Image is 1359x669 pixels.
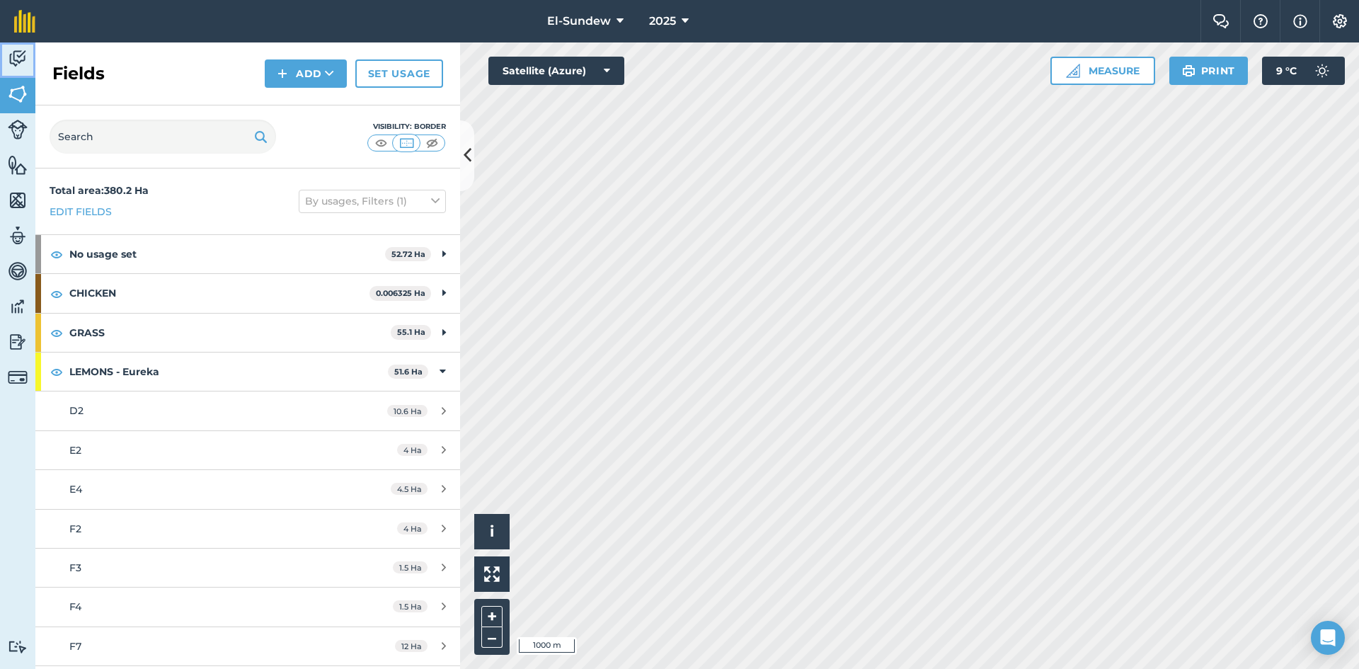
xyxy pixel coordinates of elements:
img: svg+xml;base64,PD94bWwgdmVyc2lvbj0iMS4wIiBlbmNvZGluZz0idXRmLTgiPz4KPCEtLSBHZW5lcmF0b3I6IEFkb2JlIE... [8,367,28,387]
span: 9 ° C [1276,57,1297,85]
img: svg+xml;base64,PHN2ZyB4bWxucz0iaHR0cDovL3d3dy53My5vcmcvMjAwMC9zdmciIHdpZHRoPSIxNCIgaGVpZ2h0PSIyNC... [277,65,287,82]
img: svg+xml;base64,PD94bWwgdmVyc2lvbj0iMS4wIiBlbmNvZGluZz0idXRmLTgiPz4KPCEtLSBHZW5lcmF0b3I6IEFkb2JlIE... [8,640,28,653]
span: F2 [69,522,81,535]
div: Visibility: Border [367,121,446,132]
strong: 52.72 Ha [391,249,425,259]
input: Search [50,120,276,154]
div: No usage set52.72 Ha [35,235,460,273]
img: svg+xml;base64,PHN2ZyB4bWxucz0iaHR0cDovL3d3dy53My5vcmcvMjAwMC9zdmciIHdpZHRoPSI1NiIgaGVpZ2h0PSI2MC... [8,154,28,176]
img: svg+xml;base64,PHN2ZyB4bWxucz0iaHR0cDovL3d3dy53My5vcmcvMjAwMC9zdmciIHdpZHRoPSIxOSIgaGVpZ2h0PSIyNC... [1182,62,1195,79]
a: F41.5 Ha [35,588,460,626]
span: F4 [69,600,81,613]
a: Edit fields [50,204,112,219]
button: 9 °C [1262,57,1345,85]
span: 1.5 Ha [393,561,428,573]
span: 4 Ha [397,444,428,456]
img: svg+xml;base64,PHN2ZyB4bWxucz0iaHR0cDovL3d3dy53My5vcmcvMjAwMC9zdmciIHdpZHRoPSIxOSIgaGVpZ2h0PSIyNC... [254,128,268,145]
img: Four arrows, one pointing top left, one top right, one bottom right and the last bottom left [484,566,500,582]
img: Two speech bubbles overlapping with the left bubble in the forefront [1212,14,1229,28]
img: svg+xml;base64,PHN2ZyB4bWxucz0iaHR0cDovL3d3dy53My5vcmcvMjAwMC9zdmciIHdpZHRoPSI1NiIgaGVpZ2h0PSI2MC... [8,84,28,105]
a: F712 Ha [35,627,460,665]
a: Set usage [355,59,443,88]
strong: 0.006325 Ha [376,288,425,298]
strong: CHICKEN [69,274,369,312]
img: svg+xml;base64,PHN2ZyB4bWxucz0iaHR0cDovL3d3dy53My5vcmcvMjAwMC9zdmciIHdpZHRoPSIxOCIgaGVpZ2h0PSIyNC... [50,324,63,341]
img: svg+xml;base64,PD94bWwgdmVyc2lvbj0iMS4wIiBlbmNvZGluZz0idXRmLTgiPz4KPCEtLSBHZW5lcmF0b3I6IEFkb2JlIE... [8,296,28,317]
img: svg+xml;base64,PD94bWwgdmVyc2lvbj0iMS4wIiBlbmNvZGluZz0idXRmLTgiPz4KPCEtLSBHZW5lcmF0b3I6IEFkb2JlIE... [1308,57,1336,85]
span: E2 [69,444,81,457]
img: svg+xml;base64,PHN2ZyB4bWxucz0iaHR0cDovL3d3dy53My5vcmcvMjAwMC9zdmciIHdpZHRoPSI1MCIgaGVpZ2h0PSI0MC... [372,136,390,150]
button: i [474,514,510,549]
div: CHICKEN0.006325 Ha [35,274,460,312]
span: E4 [69,483,82,496]
a: F31.5 Ha [35,549,460,587]
strong: Total area : 380.2 Ha [50,184,149,197]
a: F24 Ha [35,510,460,548]
img: A cog icon [1331,14,1348,28]
span: 4 Ha [397,522,428,534]
img: A question mark icon [1252,14,1269,28]
img: svg+xml;base64,PD94bWwgdmVyc2lvbj0iMS4wIiBlbmNvZGluZz0idXRmLTgiPz4KPCEtLSBHZW5lcmF0b3I6IEFkb2JlIE... [8,261,28,282]
img: svg+xml;base64,PD94bWwgdmVyc2lvbj0iMS4wIiBlbmNvZGluZz0idXRmLTgiPz4KPCEtLSBHZW5lcmF0b3I6IEFkb2JlIE... [8,225,28,246]
strong: LEMONS - Eureka [69,353,388,391]
img: svg+xml;base64,PD94bWwgdmVyc2lvbj0iMS4wIiBlbmNvZGluZz0idXRmLTgiPz4KPCEtLSBHZW5lcmF0b3I6IEFkb2JlIE... [8,331,28,353]
div: GRASS55.1 Ha [35,314,460,352]
div: LEMONS - Eureka51.6 Ha [35,353,460,391]
button: Print [1169,57,1249,85]
span: 10.6 Ha [387,405,428,417]
strong: GRASS [69,314,391,352]
a: E24 Ha [35,431,460,469]
img: svg+xml;base64,PHN2ZyB4bWxucz0iaHR0cDovL3d3dy53My5vcmcvMjAwMC9zdmciIHdpZHRoPSIxNyIgaGVpZ2h0PSIxNy... [1293,13,1307,30]
strong: 55.1 Ha [397,327,425,337]
span: F3 [69,561,81,574]
span: i [490,522,494,540]
span: D2 [69,404,84,417]
img: svg+xml;base64,PHN2ZyB4bWxucz0iaHR0cDovL3d3dy53My5vcmcvMjAwMC9zdmciIHdpZHRoPSIxOCIgaGVpZ2h0PSIyNC... [50,363,63,380]
img: svg+xml;base64,PHN2ZyB4bWxucz0iaHR0cDovL3d3dy53My5vcmcvMjAwMC9zdmciIHdpZHRoPSI1MCIgaGVpZ2h0PSI0MC... [398,136,415,150]
button: Satellite (Azure) [488,57,624,85]
h2: Fields [52,62,105,85]
img: svg+xml;base64,PHN2ZyB4bWxucz0iaHR0cDovL3d3dy53My5vcmcvMjAwMC9zdmciIHdpZHRoPSIxOCIgaGVpZ2h0PSIyNC... [50,285,63,302]
strong: No usage set [69,235,385,273]
span: F7 [69,640,81,653]
button: By usages, Filters (1) [299,190,446,212]
img: Ruler icon [1066,64,1080,78]
div: Open Intercom Messenger [1311,621,1345,655]
img: svg+xml;base64,PD94bWwgdmVyc2lvbj0iMS4wIiBlbmNvZGluZz0idXRmLTgiPz4KPCEtLSBHZW5lcmF0b3I6IEFkb2JlIE... [8,48,28,69]
span: 4.5 Ha [391,483,428,495]
a: E44.5 Ha [35,470,460,508]
span: El-Sundew [547,13,611,30]
span: 12 Ha [395,640,428,652]
button: Measure [1050,57,1155,85]
img: svg+xml;base64,PHN2ZyB4bWxucz0iaHR0cDovL3d3dy53My5vcmcvMjAwMC9zdmciIHdpZHRoPSI1MCIgaGVpZ2h0PSI0MC... [423,136,441,150]
img: svg+xml;base64,PHN2ZyB4bWxucz0iaHR0cDovL3d3dy53My5vcmcvMjAwMC9zdmciIHdpZHRoPSIxOCIgaGVpZ2h0PSIyNC... [50,246,63,263]
img: svg+xml;base64,PD94bWwgdmVyc2lvbj0iMS4wIiBlbmNvZGluZz0idXRmLTgiPz4KPCEtLSBHZW5lcmF0b3I6IEFkb2JlIE... [8,120,28,139]
a: D210.6 Ha [35,391,460,430]
button: Add [265,59,347,88]
button: – [481,627,503,648]
span: 1.5 Ha [393,600,428,612]
img: fieldmargin Logo [14,10,35,33]
button: + [481,606,503,627]
img: svg+xml;base64,PHN2ZyB4bWxucz0iaHR0cDovL3d3dy53My5vcmcvMjAwMC9zdmciIHdpZHRoPSI1NiIgaGVpZ2h0PSI2MC... [8,190,28,211]
strong: 51.6 Ha [394,367,423,377]
span: 2025 [649,13,676,30]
